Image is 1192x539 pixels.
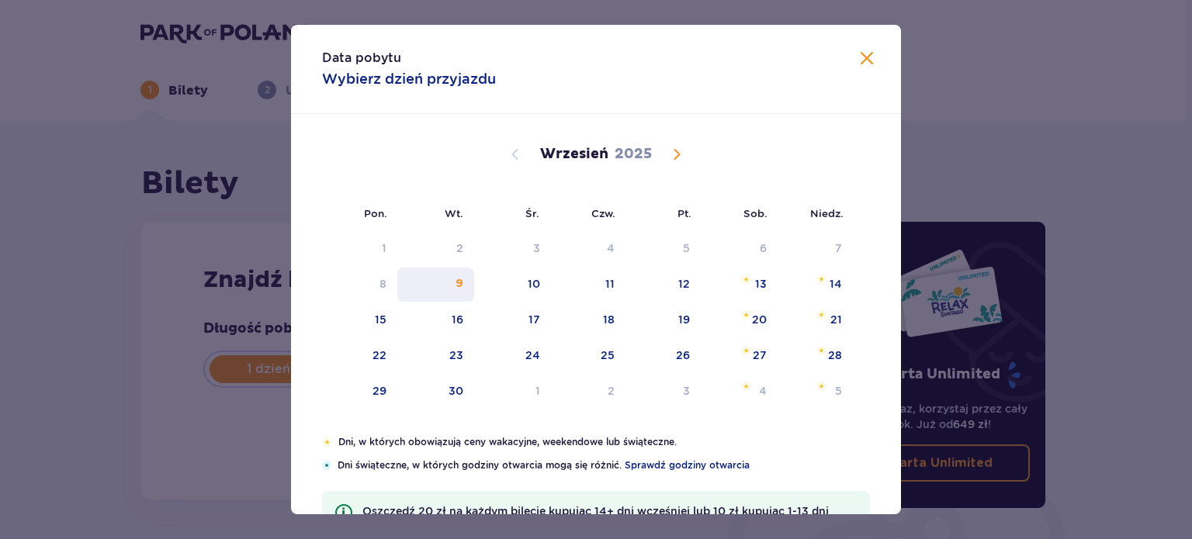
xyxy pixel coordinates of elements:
div: Calendar [291,114,901,435]
td: środa, 10 września 2025 [474,268,551,302]
td: czwartek, 25 września 2025 [551,339,626,373]
td: Not available. niedziela, 7 września 2025 [778,232,853,266]
td: poniedziałek, 29 września 2025 [322,375,397,409]
td: poniedziałek, 22 września 2025 [322,339,397,373]
div: 4 [607,240,615,256]
td: wtorek, 16 września 2025 [397,303,474,337]
td: sobota, 20 września 2025 [701,303,778,337]
div: 2 [608,383,615,399]
td: sobota, 13 września 2025 [701,268,778,302]
div: 1 [535,383,540,399]
div: 19 [678,312,690,327]
td: piątek, 26 września 2025 [625,339,701,373]
a: Sprawdź godziny otwarcia [625,458,750,472]
td: Not available. sobota, 6 września 2025 [701,232,778,266]
div: 3 [533,240,540,256]
div: 22 [372,347,386,363]
div: 10 [528,276,540,292]
td: Not available. czwartek, 4 września 2025 [551,232,626,266]
div: 4 [759,383,767,399]
div: 27 [753,347,767,363]
div: 16 [452,312,463,327]
div: 3 [683,383,690,399]
td: niedziela, 21 września 2025 [778,303,853,337]
td: wtorek, 30 września 2025 [397,375,474,409]
p: Dni świąteczne, w których godziny otwarcia mogą się różnić. [338,458,870,472]
td: Not available. piątek, 5 września 2025 [625,232,701,266]
td: środa, 1 października 2025 [474,375,551,409]
td: niedziela, 14 września 2025 [778,268,853,302]
td: Not available. środa, 3 września 2025 [474,232,551,266]
div: 1 [382,240,386,256]
div: 20 [752,312,767,327]
div: 25 [601,347,615,363]
div: 13 [755,276,767,292]
div: 5 [683,240,690,256]
div: 26 [676,347,690,363]
td: środa, 24 września 2025 [474,339,551,373]
div: 9 [456,276,463,292]
td: środa, 17 września 2025 [474,303,551,337]
div: 6 [760,240,767,256]
div: 23 [449,347,463,363]
div: 11 [605,276,615,292]
td: poniedziałek, 15 września 2025 [322,303,397,337]
td: wtorek, 23 września 2025 [397,339,474,373]
div: 8 [379,276,386,292]
td: piątek, 12 września 2025 [625,268,701,302]
td: niedziela, 5 października 2025 [778,375,853,409]
td: wtorek, 9 września 2025 [397,268,474,302]
div: 2 [456,240,463,256]
td: Not available. poniedziałek, 1 września 2025 [322,232,397,266]
td: czwartek, 11 września 2025 [551,268,626,302]
div: 15 [375,312,386,327]
div: 12 [678,276,690,292]
p: Dni, w których obowiązują ceny wakacyjne, weekendowe lub świąteczne. [338,435,870,449]
td: Not available. poniedziałek, 8 września 2025 [322,268,397,302]
td: czwartek, 2 października 2025 [551,375,626,409]
td: niedziela, 28 września 2025 [778,339,853,373]
td: sobota, 27 września 2025 [701,339,778,373]
div: 29 [372,383,386,399]
div: 30 [449,383,463,399]
div: 24 [525,347,540,363]
td: sobota, 4 października 2025 [701,375,778,409]
td: Not available. wtorek, 2 września 2025 [397,232,474,266]
div: 17 [528,312,540,327]
div: 18 [603,312,615,327]
td: czwartek, 18 września 2025 [551,303,626,337]
td: piątek, 19 września 2025 [625,303,701,337]
td: piątek, 3 października 2025 [625,375,701,409]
